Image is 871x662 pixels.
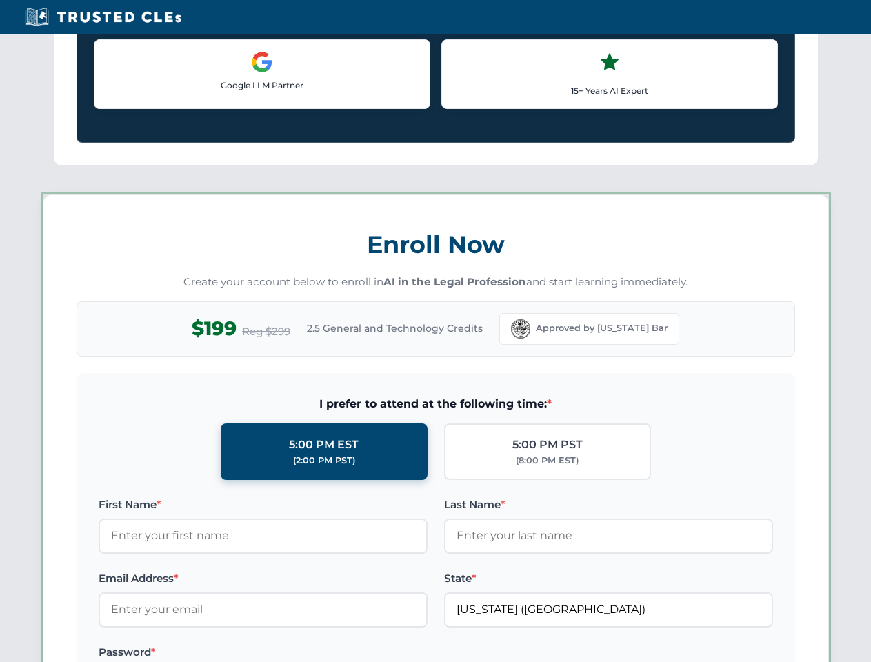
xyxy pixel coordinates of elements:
input: Enter your first name [99,519,428,553]
label: Last Name [444,496,773,513]
p: 15+ Years AI Expert [453,84,766,97]
input: Florida (FL) [444,592,773,627]
label: State [444,570,773,587]
strong: AI in the Legal Profession [383,275,526,288]
label: Password [99,644,428,661]
input: Enter your email [99,592,428,627]
img: Trusted CLEs [21,7,186,28]
span: $199 [192,313,237,344]
img: Florida Bar [511,319,530,339]
img: Google [251,51,273,73]
span: Reg $299 [242,323,290,340]
label: First Name [99,496,428,513]
span: Approved by [US_STATE] Bar [536,321,668,335]
label: Email Address [99,570,428,587]
h3: Enroll Now [77,223,795,266]
p: Create your account below to enroll in and start learning immediately. [77,274,795,290]
span: I prefer to attend at the following time: [99,395,773,413]
div: 5:00 PM EST [289,436,359,454]
span: 2.5 General and Technology Credits [307,321,483,336]
div: (8:00 PM EST) [516,454,579,468]
div: 5:00 PM PST [512,436,583,454]
div: (2:00 PM PST) [293,454,355,468]
p: Google LLM Partner [106,79,419,92]
input: Enter your last name [444,519,773,553]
